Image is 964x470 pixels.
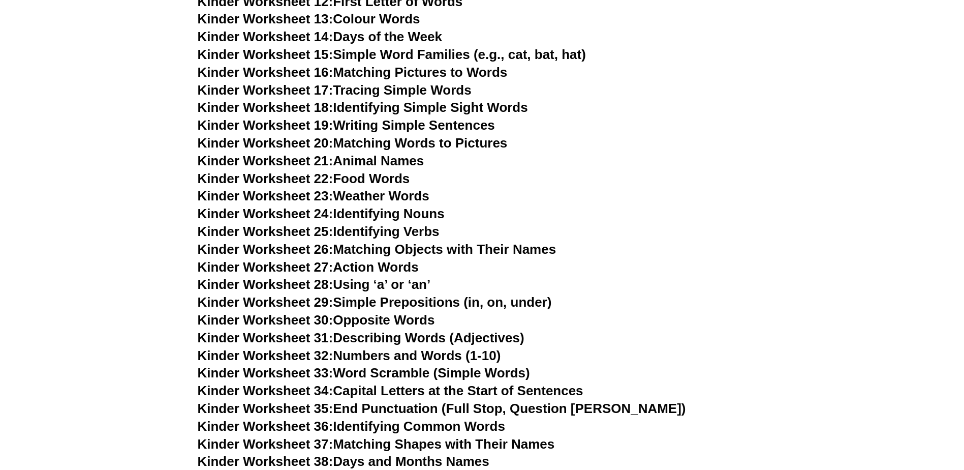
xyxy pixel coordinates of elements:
[198,206,333,221] span: Kinder Worksheet 24:
[198,454,489,469] a: Kinder Worksheet 38:Days and Months Names
[198,401,686,416] a: Kinder Worksheet 35:End Punctuation (Full Stop, Question [PERSON_NAME])
[198,29,442,44] a: Kinder Worksheet 14:Days of the Week
[198,348,501,363] a: Kinder Worksheet 32:Numbers and Words (1-10)
[198,100,333,115] span: Kinder Worksheet 18:
[198,171,333,186] span: Kinder Worksheet 22:
[198,242,556,257] a: Kinder Worksheet 26:Matching Objects with Their Names
[198,312,435,328] a: Kinder Worksheet 30:Opposite Words
[198,365,530,380] a: Kinder Worksheet 33:Word Scramble (Simple Words)
[198,401,333,416] span: Kinder Worksheet 35:
[198,47,586,62] a: Kinder Worksheet 15:Simple Word Families (e.g., cat, bat, hat)
[198,82,333,98] span: Kinder Worksheet 17:
[198,365,333,380] span: Kinder Worksheet 33:
[198,224,333,239] span: Kinder Worksheet 25:
[198,295,552,310] a: Kinder Worksheet 29:Simple Prepositions (in, on, under)
[198,383,333,398] span: Kinder Worksheet 34:
[198,454,333,469] span: Kinder Worksheet 38:
[198,436,555,452] a: Kinder Worksheet 37:Matching Shapes with Their Names
[198,65,508,80] a: Kinder Worksheet 16:Matching Pictures to Words
[198,100,528,115] a: Kinder Worksheet 18:Identifying Simple Sight Words
[198,11,420,26] a: Kinder Worksheet 13:Colour Words
[198,82,472,98] a: Kinder Worksheet 17:Tracing Simple Words
[198,419,333,434] span: Kinder Worksheet 36:
[198,11,333,26] span: Kinder Worksheet 13:
[198,259,333,275] span: Kinder Worksheet 27:
[198,312,333,328] span: Kinder Worksheet 30:
[198,153,333,168] span: Kinder Worksheet 21:
[795,355,964,470] iframe: Chat Widget
[198,153,424,168] a: Kinder Worksheet 21:Animal Names
[198,277,431,292] a: Kinder Worksheet 28:Using ‘a’ or ‘an’
[198,65,333,80] span: Kinder Worksheet 16:
[198,330,333,345] span: Kinder Worksheet 31:
[198,348,333,363] span: Kinder Worksheet 32:
[198,295,333,310] span: Kinder Worksheet 29:
[198,436,333,452] span: Kinder Worksheet 37:
[198,188,333,203] span: Kinder Worksheet 23:
[198,135,508,151] a: Kinder Worksheet 20:Matching Words to Pictures
[198,259,419,275] a: Kinder Worksheet 27:Action Words
[198,330,524,345] a: Kinder Worksheet 31:Describing Words (Adjectives)
[198,188,429,203] a: Kinder Worksheet 23:Weather Words
[198,383,583,398] a: Kinder Worksheet 34:Capital Letters at the Start of Sentences
[198,206,445,221] a: Kinder Worksheet 24:Identifying Nouns
[198,277,333,292] span: Kinder Worksheet 28:
[198,29,333,44] span: Kinder Worksheet 14:
[198,118,495,133] a: Kinder Worksheet 19:Writing Simple Sentences
[198,242,333,257] span: Kinder Worksheet 26:
[198,171,410,186] a: Kinder Worksheet 22:Food Words
[198,47,333,62] span: Kinder Worksheet 15:
[198,224,440,239] a: Kinder Worksheet 25:Identifying Verbs
[198,118,333,133] span: Kinder Worksheet 19:
[198,419,505,434] a: Kinder Worksheet 36:Identifying Common Words
[198,135,333,151] span: Kinder Worksheet 20:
